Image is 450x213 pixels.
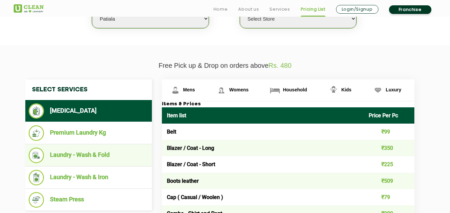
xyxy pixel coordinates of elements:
[364,156,414,172] td: ₹225
[162,107,364,124] th: Item list
[162,140,364,156] td: Blazer / Coat - Long
[283,87,307,92] span: Household
[29,192,149,208] li: Steam Press
[29,148,149,163] li: Laundry - Wash & Fold
[341,87,351,92] span: Kids
[364,173,414,189] td: ₹509
[162,173,364,189] td: Boots leather
[268,62,291,69] span: Rs. 480
[25,79,152,100] h4: Select Services
[386,87,401,92] span: Luxury
[29,192,44,208] img: Steam Press
[269,5,290,13] a: Services
[328,84,339,96] img: Kids
[269,84,281,96] img: Household
[183,87,195,92] span: Mens
[170,84,181,96] img: Mens
[372,84,384,96] img: Luxury
[29,125,44,141] img: Premium Laundry Kg
[14,4,44,13] img: UClean Laundry and Dry Cleaning
[364,124,414,140] td: ₹99
[229,87,248,92] span: Womens
[29,125,149,141] li: Premium Laundry Kg
[29,103,149,119] li: [MEDICAL_DATA]
[238,5,259,13] a: About us
[162,156,364,172] td: Blazer / Coat - Short
[336,5,378,14] a: Login/Signup
[29,170,44,185] img: Laundry - Wash & Iron
[364,107,414,124] th: Price Per Pc
[162,189,364,205] td: Cap ( Casual / Woolen )
[214,5,228,13] a: Home
[29,170,149,185] li: Laundry - Wash & Iron
[216,84,227,96] img: Womens
[14,62,437,69] p: Free Pick up & Drop on orders above
[29,103,44,119] img: Dry Cleaning
[364,189,414,205] td: ₹79
[162,124,364,140] td: Belt
[364,140,414,156] td: ₹350
[162,101,414,107] h3: Items & Prices
[301,5,325,13] a: Pricing List
[29,148,44,163] img: Laundry - Wash & Fold
[389,5,431,14] a: Franchise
